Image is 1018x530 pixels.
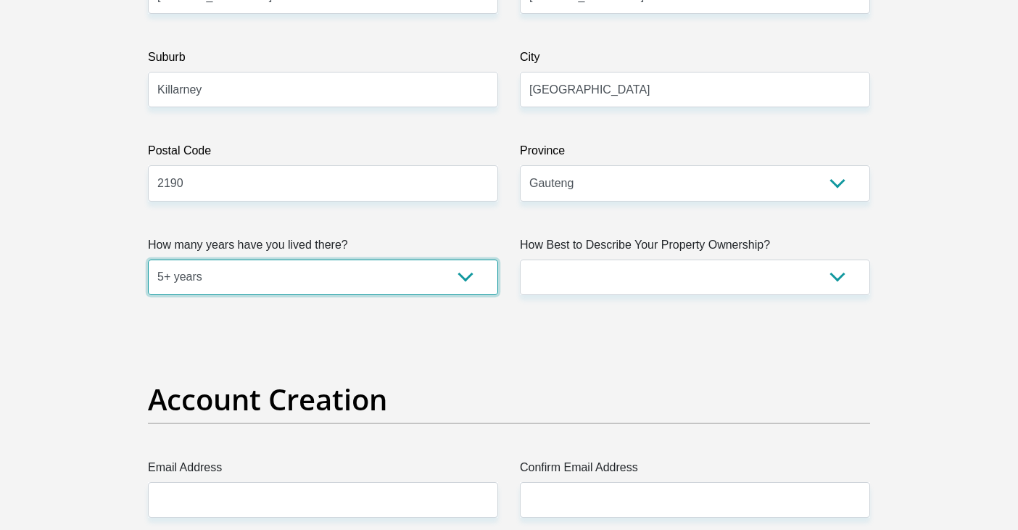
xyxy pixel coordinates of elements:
label: City [520,49,870,72]
select: Please Select a Province [520,165,870,201]
label: How Best to Describe Your Property Ownership? [520,236,870,260]
input: Suburb [148,72,498,107]
input: Email Address [148,482,498,518]
label: Postal Code [148,142,498,165]
label: Suburb [148,49,498,72]
label: How many years have you lived there? [148,236,498,260]
select: Please select a value [520,260,870,295]
label: Province [520,142,870,165]
label: Email Address [148,459,498,482]
input: Postal Code [148,165,498,201]
input: City [520,72,870,107]
h2: Account Creation [148,382,870,417]
label: Confirm Email Address [520,459,870,482]
select: Please select a value [148,260,498,295]
input: Confirm Email Address [520,482,870,518]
